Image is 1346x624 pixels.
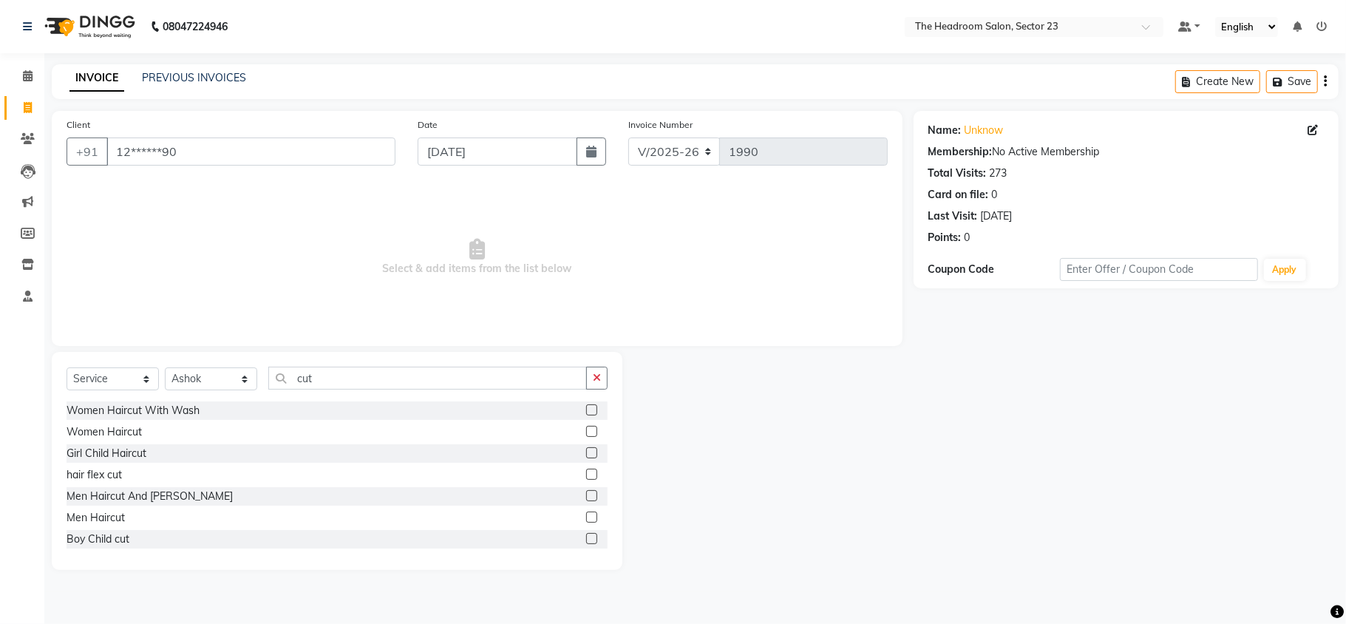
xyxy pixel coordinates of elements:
div: Membership: [928,144,993,160]
div: Women Haircut [67,424,142,440]
input: Search or Scan [268,367,587,390]
div: Girl Child Haircut [67,446,146,461]
div: Total Visits: [928,166,987,181]
a: PREVIOUS INVOICES [142,71,246,84]
div: Last Visit: [928,208,978,224]
div: Name: [928,123,962,138]
div: Card on file: [928,187,989,203]
label: Invoice Number [628,118,693,132]
b: 08047224946 [163,6,228,47]
img: logo [38,6,139,47]
div: 273 [990,166,1007,181]
div: No Active Membership [928,144,1324,160]
button: Save [1266,70,1318,93]
div: 0 [992,187,998,203]
label: Date [418,118,438,132]
input: Enter Offer / Coupon Code [1060,258,1258,281]
div: [DATE] [981,208,1013,224]
div: Men Haircut [67,510,125,526]
input: Search by Name/Mobile/Email/Code [106,138,395,166]
div: Men Haircut And [PERSON_NAME] [67,489,233,504]
a: INVOICE [69,65,124,92]
div: Boy Child cut [67,532,129,547]
div: Points: [928,230,962,245]
label: Client [67,118,90,132]
div: 0 [965,230,971,245]
button: Apply [1264,259,1306,281]
button: +91 [67,138,108,166]
div: Women Haircut With Wash [67,403,200,418]
span: Select & add items from the list below [67,183,888,331]
div: Coupon Code [928,262,1060,277]
button: Create New [1175,70,1260,93]
div: hair flex cut [67,467,122,483]
a: Unknow [965,123,1004,138]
